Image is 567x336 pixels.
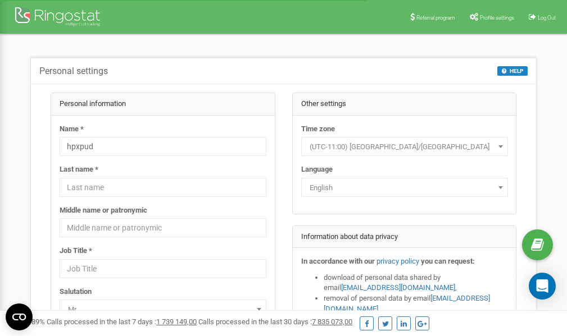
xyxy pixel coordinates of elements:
[324,293,508,314] li: removal of personal data by email ,
[60,300,266,319] span: Mr.
[305,139,504,155] span: (UTC-11:00) Pacific/Midway
[421,257,475,265] strong: you can request:
[60,178,266,197] input: Last name
[60,246,92,256] label: Job Title *
[416,15,455,21] span: Referral program
[312,317,352,326] u: 7 835 073,00
[497,66,528,76] button: HELP
[60,205,147,216] label: Middle name or patronymic
[301,178,508,197] span: English
[301,137,508,156] span: (UTC-11:00) Pacific/Midway
[305,180,504,196] span: English
[341,283,455,292] a: [EMAIL_ADDRESS][DOMAIN_NAME]
[293,226,516,248] div: Information about data privacy
[60,259,266,278] input: Job Title
[60,287,92,297] label: Salutation
[39,66,108,76] h5: Personal settings
[301,164,333,175] label: Language
[301,257,375,265] strong: In accordance with our
[324,273,508,293] li: download of personal data shared by email ,
[377,257,419,265] a: privacy policy
[51,93,275,116] div: Personal information
[198,317,352,326] span: Calls processed in the last 30 days :
[301,124,335,135] label: Time zone
[6,303,33,330] button: Open CMP widget
[60,124,84,135] label: Name *
[156,317,197,326] u: 1 739 149,00
[47,317,197,326] span: Calls processed in the last 7 days :
[538,15,556,21] span: Log Out
[293,93,516,116] div: Other settings
[529,273,556,300] div: Open Intercom Messenger
[60,137,266,156] input: Name
[480,15,514,21] span: Profile settings
[63,302,262,317] span: Mr.
[60,218,266,237] input: Middle name or patronymic
[60,164,98,175] label: Last name *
